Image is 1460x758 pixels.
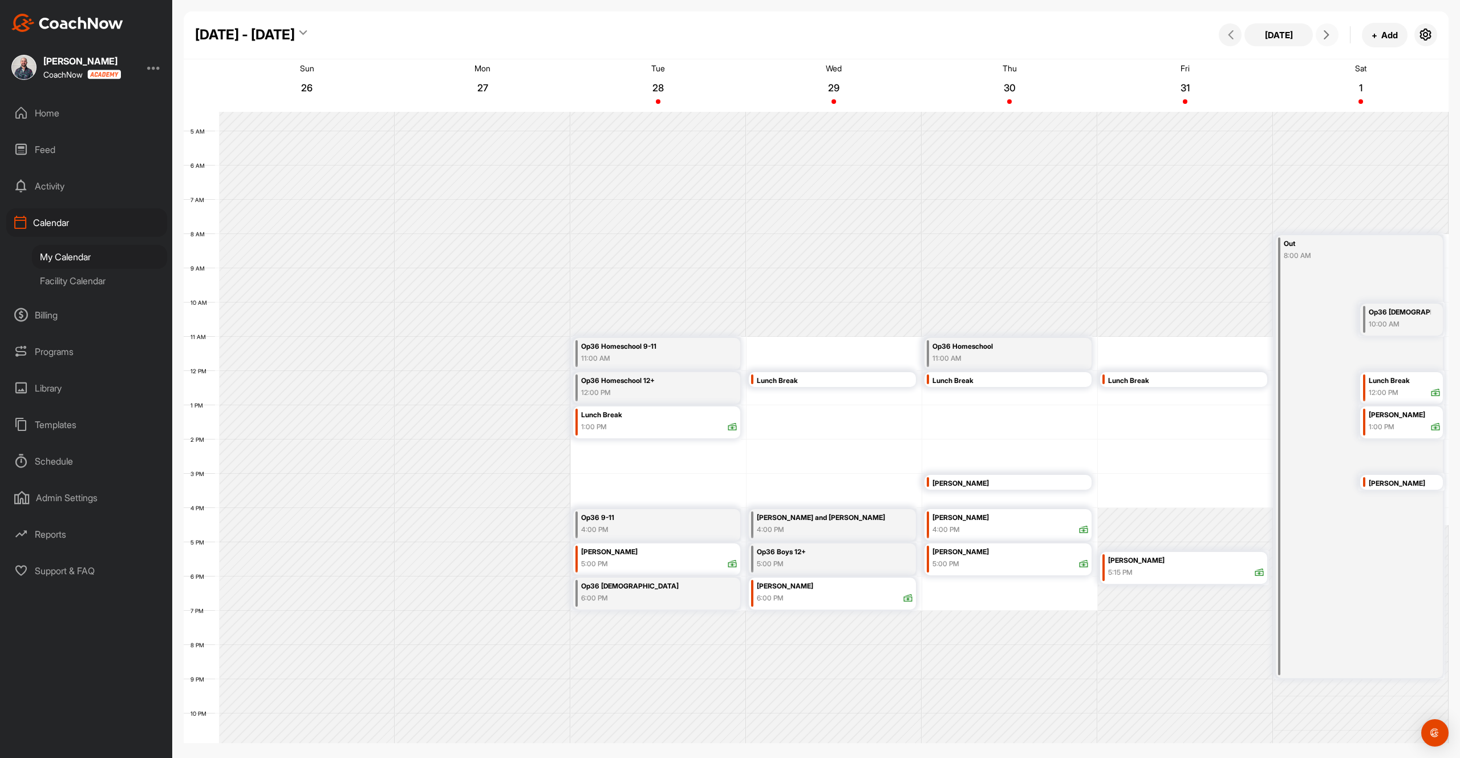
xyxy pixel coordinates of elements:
[1369,306,1431,319] div: Op36 [DEMOGRAPHIC_DATA]
[757,593,784,603] div: 6:00 PM
[1284,237,1414,251] div: Out
[297,82,317,94] p: 26
[1369,477,1441,490] div: [PERSON_NAME]
[472,82,493,94] p: 27
[1355,63,1366,73] p: Sat
[1181,63,1190,73] p: Fri
[184,299,218,306] div: 10 AM
[184,265,216,272] div: 9 AM
[1362,23,1408,47] button: +Add
[932,374,1089,388] div: Lunch Break
[6,301,167,329] div: Billing
[1369,409,1441,422] div: [PERSON_NAME]
[184,505,216,511] div: 4 PM
[581,559,608,569] div: 5:00 PM
[824,82,844,94] p: 29
[932,511,1089,525] div: [PERSON_NAME]
[932,340,1062,353] div: Op36 Homeschool
[1097,59,1273,112] a: October 31, 2025
[648,82,668,94] p: 28
[6,447,167,475] div: Schedule
[184,231,216,237] div: 8 AM
[826,63,842,73] p: Wed
[581,525,711,535] div: 4:00 PM
[11,14,123,32] img: CoachNow
[6,172,167,200] div: Activity
[1369,319,1431,329] div: 10:00 AM
[184,676,216,683] div: 9 PM
[581,580,711,593] div: Op36 [DEMOGRAPHIC_DATA]
[43,70,121,79] div: CoachNow
[184,642,216,648] div: 8 PM
[922,59,1097,112] a: October 30, 2025
[32,269,167,293] div: Facility Calendar
[757,546,886,559] div: Op36 Boys 12+
[932,559,959,569] div: 5:00 PM
[195,25,295,45] div: [DATE] - [DATE]
[1369,374,1441,388] div: Lunch Break
[6,208,167,237] div: Calendar
[1421,719,1449,747] div: Open Intercom Messenger
[184,573,216,580] div: 6 PM
[1244,23,1313,46] button: [DATE]
[757,580,913,593] div: [PERSON_NAME]
[6,557,167,585] div: Support & FAQ
[1003,63,1017,73] p: Thu
[570,59,746,112] a: October 28, 2025
[184,470,216,477] div: 3 PM
[184,368,218,374] div: 12 PM
[581,388,711,398] div: 12:00 PM
[1350,82,1371,94] p: 1
[1372,29,1377,41] span: +
[32,245,167,269] div: My Calendar
[1273,59,1449,112] a: November 1, 2025
[184,436,216,443] div: 2 PM
[6,99,167,127] div: Home
[6,135,167,164] div: Feed
[184,196,216,203] div: 7 AM
[474,63,490,73] p: Mon
[6,410,167,439] div: Templates
[932,477,1089,490] div: [PERSON_NAME]
[581,511,711,525] div: Op36 9-11
[581,593,711,603] div: 6:00 PM
[581,422,607,432] div: 1:00 PM
[6,337,167,366] div: Programs
[651,63,665,73] p: Tue
[87,70,121,79] img: CoachNow acadmey
[1175,82,1195,94] p: 31
[184,333,217,340] div: 11 AM
[932,525,960,535] div: 4:00 PM
[581,340,711,353] div: Op36 Homeschool 9-11
[1108,567,1133,578] div: 5:15 PM
[757,525,886,535] div: 4:00 PM
[1108,554,1264,567] div: [PERSON_NAME]
[746,59,922,112] a: October 29, 2025
[999,82,1020,94] p: 30
[11,55,36,80] img: square_66c043b81892fb9acf2b9d89827f1db4.jpg
[581,353,711,364] div: 11:00 AM
[184,710,218,717] div: 10 PM
[1369,388,1398,398] div: 12:00 PM
[395,59,570,112] a: October 27, 2025
[6,520,167,549] div: Reports
[6,374,167,402] div: Library
[1284,251,1414,261] div: 8:00 AM
[43,57,121,66] div: [PERSON_NAME]
[1369,422,1394,432] div: 1:00 PM
[581,409,737,422] div: Lunch Break
[757,374,913,388] div: Lunch Break
[184,539,216,546] div: 5 PM
[932,353,1062,364] div: 11:00 AM
[184,162,216,169] div: 6 AM
[1108,374,1264,388] div: Lunch Break
[184,607,215,614] div: 7 PM
[184,128,216,135] div: 5 AM
[219,59,395,112] a: October 26, 2025
[184,402,214,409] div: 1 PM
[581,546,737,559] div: [PERSON_NAME]
[6,483,167,512] div: Admin Settings
[757,511,886,525] div: [PERSON_NAME] and [PERSON_NAME]
[300,63,314,73] p: Sun
[932,546,1089,559] div: [PERSON_NAME]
